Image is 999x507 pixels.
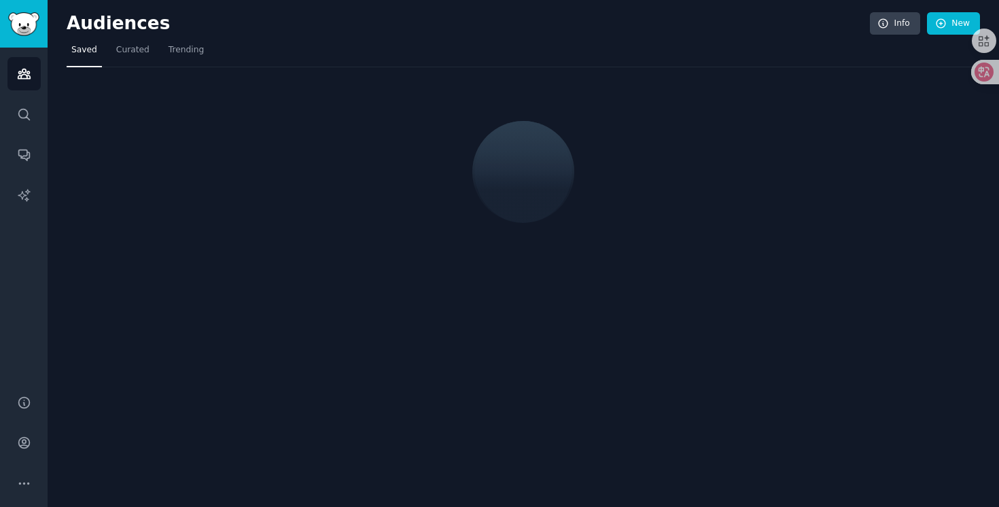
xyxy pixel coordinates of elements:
[8,12,39,36] img: GummySearch logo
[164,39,209,67] a: Trending
[67,39,102,67] a: Saved
[71,44,97,56] span: Saved
[169,44,204,56] span: Trending
[67,13,870,35] h2: Audiences
[870,12,920,35] a: Info
[927,12,980,35] a: New
[116,44,150,56] span: Curated
[111,39,154,67] a: Curated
